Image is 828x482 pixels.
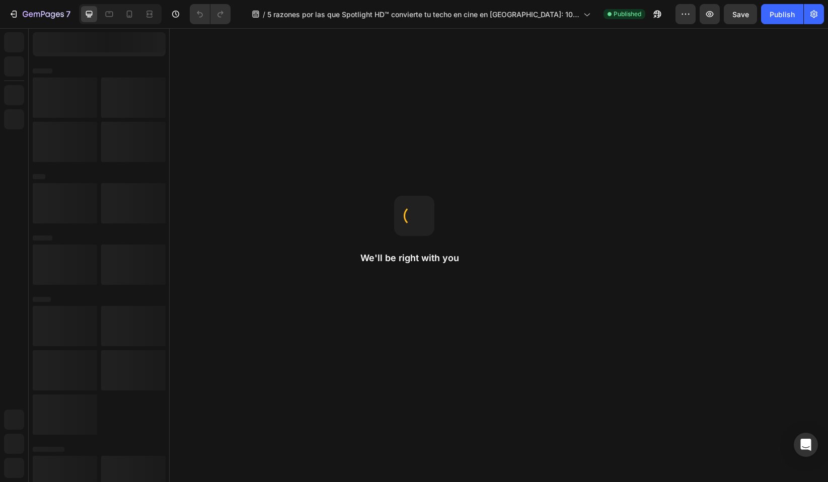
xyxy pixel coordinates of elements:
p: 7 [66,8,70,20]
button: 7 [4,4,75,24]
span: / [263,9,265,20]
div: Open Intercom Messenger [794,433,818,457]
span: Save [732,10,749,19]
div: Publish [770,9,795,20]
div: Undo/Redo [190,4,231,24]
h2: We'll be right with you [360,252,468,264]
button: Save [724,4,757,24]
button: Publish [761,4,803,24]
span: Published [614,10,641,19]
span: 5 razones por las que Spotlight HD™ convierte tu techo en cine en [GEOGRAPHIC_DATA]: 100” sin obr... [267,9,579,20]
